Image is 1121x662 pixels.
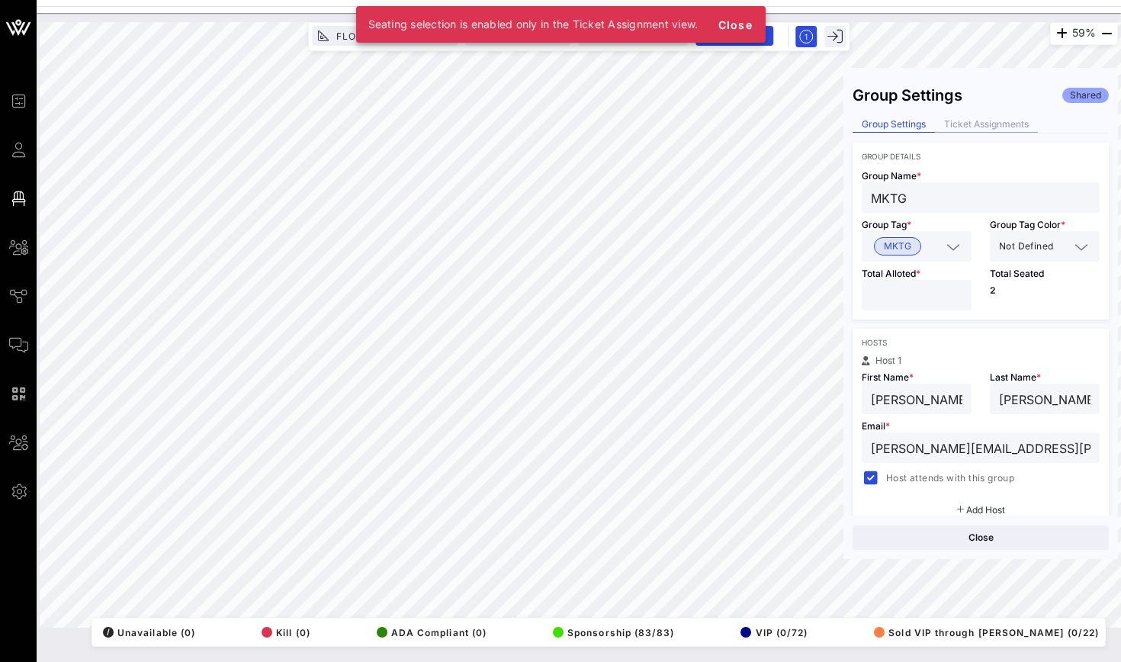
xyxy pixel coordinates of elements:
[335,31,448,42] span: Floorplan Builder
[990,286,1100,295] p: 2
[966,504,1005,516] span: Add Host
[869,622,1099,643] button: Sold VIP through [PERSON_NAME] (0/22)
[740,627,808,638] span: VIP (0/72)
[990,371,1041,383] span: Last Name
[862,420,890,432] span: Email
[368,18,699,31] span: Seating selection is enabled only in the Ticket Assignment view.
[862,338,1100,347] div: Hosts
[553,627,674,638] span: Sponsorship (83/83)
[312,26,458,46] button: Floorplan Builder
[262,627,310,638] span: Kill (0)
[862,231,972,262] div: MKTG
[1062,88,1109,103] div: Shared
[862,371,914,383] span: First Name
[999,239,1053,254] span: Not Defined
[548,622,674,643] button: Sponsorship (83/83)
[853,525,1109,550] button: Close
[874,627,1099,638] span: Sold VIP through [PERSON_NAME] (0/22)
[98,622,195,643] button: /Unavailable (0)
[372,622,487,643] button: ADA Compliant (0)
[1050,22,1118,45] div: 59%
[990,268,1044,279] span: Total Seated
[957,506,1005,515] button: Add Host
[884,238,911,255] span: MKTG
[377,627,487,638] span: ADA Compliant (0)
[103,627,195,638] span: Unavailable (0)
[862,170,921,182] span: Group Name
[717,18,753,31] span: Close
[935,117,1038,133] div: Ticket Assignments
[736,622,808,643] button: VIP (0/72)
[853,86,962,104] div: Group Settings
[711,11,760,38] button: Close
[257,622,310,643] button: Kill (0)
[862,219,911,230] span: Group Tag
[103,627,114,638] div: /
[875,355,901,366] span: Host 1
[990,231,1100,262] div: Not Defined
[990,219,1065,230] span: Group Tag Color
[862,268,920,279] span: Total Alloted
[862,152,1100,161] div: Group Details
[886,471,1014,486] span: Host attends with this group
